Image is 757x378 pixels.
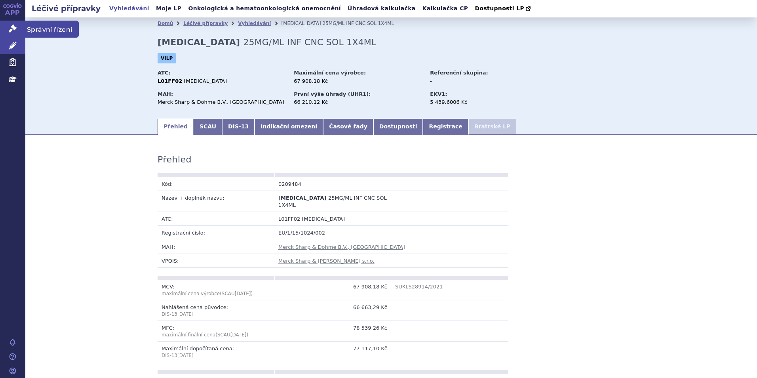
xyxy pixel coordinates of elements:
[420,3,471,14] a: Kalkulačka CP
[158,91,173,97] strong: MAH:
[278,244,405,250] a: Merck Sharp & Dohme B.V., [GEOGRAPHIC_DATA]
[278,195,387,208] span: 25MG/ML INF CNC SOL 1X4ML
[162,291,253,296] span: (SCAU )
[25,3,107,14] h2: Léčivé přípravky
[274,300,391,321] td: 66 663,29 Kč
[158,70,171,76] strong: ATC:
[243,37,376,47] span: 25MG/ML INF CNC SOL 1X4ML
[281,21,321,26] span: [MEDICAL_DATA]
[183,21,228,26] a: Léčivé přípravky
[162,332,270,338] p: maximální finální cena
[162,291,220,296] span: maximální cena výrobce
[215,332,248,338] span: (SCAU )
[294,78,422,85] div: 67 908,18 Kč
[274,177,391,191] td: 0209484
[373,119,423,135] a: Dostupnosti
[184,78,227,84] span: [MEDICAL_DATA]
[158,280,274,300] td: MCV:
[158,78,182,84] strong: L01FF02
[278,258,375,264] a: Merck Sharp & [PERSON_NAME] s.r.o.
[423,119,468,135] a: Registrace
[158,21,173,26] a: Domů
[278,216,300,222] span: L01FF02
[430,78,519,85] div: -
[158,191,274,212] td: Název + doplněk názvu:
[475,5,524,11] span: Dostupnosti LP
[158,254,274,267] td: VPOIS:
[294,91,371,97] strong: První výše úhrady (UHR1):
[294,99,422,106] div: 66 210,12 Kč
[302,216,345,222] span: [MEDICAL_DATA]
[255,119,323,135] a: Indikační omezení
[274,226,508,240] td: EU/1/15/1024/002
[472,3,534,14] a: Dostupnosti LP
[274,280,391,300] td: 67 908,18 Kč
[194,119,222,135] a: SCAU
[25,21,79,37] span: Správní řízení
[158,212,274,226] td: ATC:
[323,119,373,135] a: Časové řady
[162,352,270,359] p: DIS-13
[158,37,240,47] strong: [MEDICAL_DATA]
[162,311,270,318] p: DIS-13
[158,226,274,240] td: Registrační číslo:
[158,300,274,321] td: Nahlášená cena původce:
[186,3,343,14] a: Onkologická a hematoonkologická onemocnění
[177,311,194,317] span: [DATE]
[158,342,274,362] td: Maximální dopočítaná cena:
[278,195,326,201] span: [MEDICAL_DATA]
[235,291,251,296] span: [DATE]
[395,284,443,290] a: SUKLS28914/2021
[158,119,194,135] a: Přehled
[430,91,447,97] strong: EKV1:
[158,99,286,106] div: Merck Sharp & Dohme B.V., [GEOGRAPHIC_DATA]
[158,240,274,254] td: MAH:
[154,3,184,14] a: Moje LP
[107,3,152,14] a: Vyhledávání
[158,53,176,63] span: VILP
[345,3,418,14] a: Úhradová kalkulačka
[238,21,271,26] a: Vyhledávání
[294,70,366,76] strong: Maximální cena výrobce:
[158,177,274,191] td: Kód:
[274,342,391,362] td: 77 117,10 Kč
[430,99,519,106] div: 5 439,6006 Kč
[222,119,255,135] a: DIS-13
[158,155,192,165] h3: Přehled
[177,353,194,358] span: [DATE]
[158,321,274,342] td: MFC:
[274,321,391,342] td: 78 539,26 Kč
[323,21,394,26] span: 25MG/ML INF CNC SOL 1X4ML
[230,332,247,338] span: [DATE]
[430,70,488,76] strong: Referenční skupina:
